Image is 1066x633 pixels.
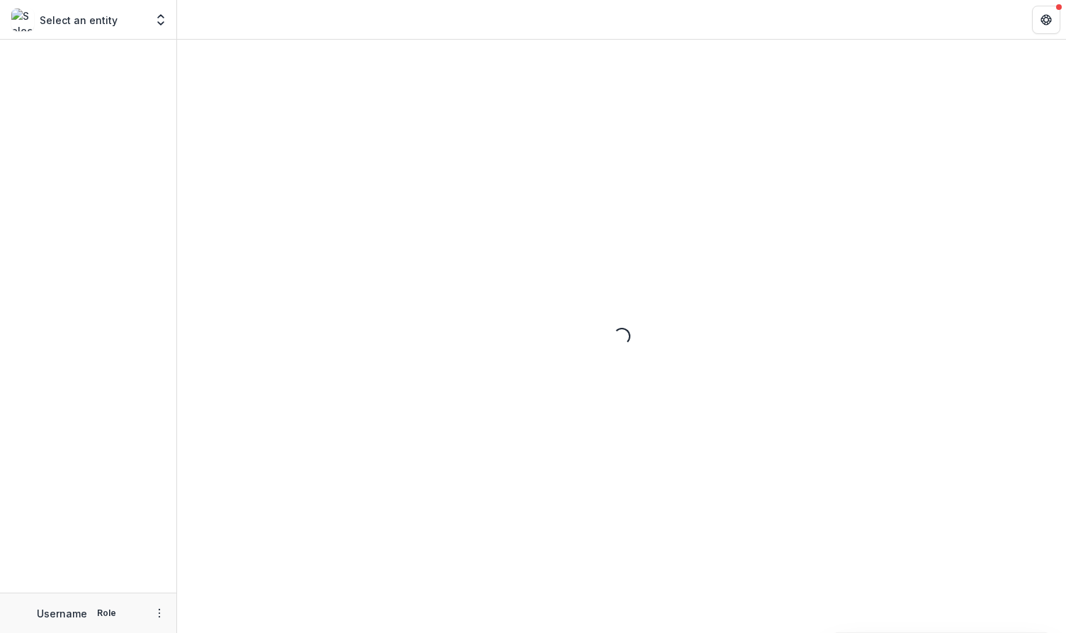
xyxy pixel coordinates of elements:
[11,8,34,31] img: Select an entity
[151,605,168,622] button: More
[93,607,120,620] p: Role
[1032,6,1060,34] button: Get Help
[40,13,118,28] p: Select an entity
[37,606,87,621] p: Username
[151,6,171,34] button: Open entity switcher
